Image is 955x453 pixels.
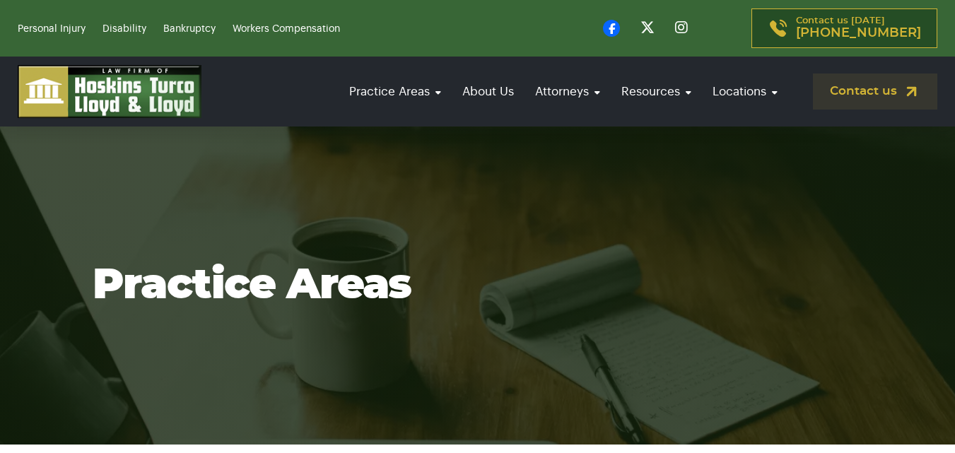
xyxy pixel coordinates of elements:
a: Disability [102,24,146,34]
span: [PHONE_NUMBER] [796,26,921,40]
h1: Practice Areas [93,261,863,310]
a: Practice Areas [342,71,448,112]
a: About Us [455,71,521,112]
a: Attorneys [528,71,607,112]
p: Contact us [DATE] [796,16,921,40]
a: Workers Compensation [233,24,340,34]
a: Locations [705,71,785,112]
a: Bankruptcy [163,24,216,34]
a: Resources [614,71,698,112]
img: logo [18,65,201,118]
a: Personal Injury [18,24,86,34]
a: Contact us [DATE][PHONE_NUMBER] [751,8,937,48]
a: Contact us [813,73,937,110]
